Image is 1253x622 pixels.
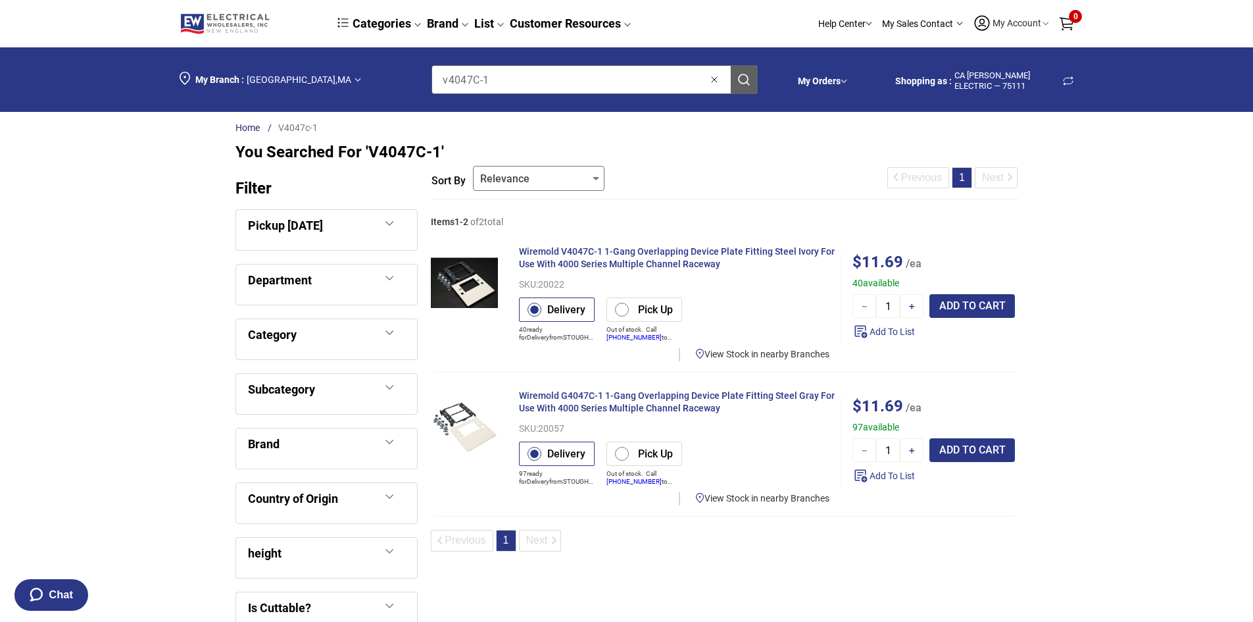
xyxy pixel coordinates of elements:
div: Name for product Wiremold V4047C-1 1-Gang Overlapping Device Plate Fitting Steel Ivory For Use Wi... [519,239,841,276]
div: Section row [779,63,1074,99]
span: 0 [1069,10,1082,23]
div: ＋ [907,445,916,455]
span: Add To List [870,326,915,337]
div: ADD TO CART [929,438,1015,462]
button: Chat [13,578,89,612]
button: Previous [431,530,493,551]
div: Section row [180,57,1074,102]
button: − [852,438,876,462]
div: Department [248,273,405,287]
a: Home Link [235,122,265,133]
button: + [900,438,923,462]
img: Wiremold V4047C-1 1-Gang Overlapping Device Plate Fitting Steel Ivory For Use With 4000 Series Mu... [431,249,498,317]
div: Section row [431,165,604,191]
section: Product Wiremold V4047C-1 1-Gang Overlapping Device Plate Fitting Steel Ivory For Use With 4000 S... [431,228,1017,373]
button: Previous [887,167,949,188]
div: Section row [927,294,1018,318]
div: Section row [431,239,1017,361]
span: height [248,546,282,560]
div: Name for product Wiremold G4047C-1 1-Gang Overlapping Device Plate Fitting Steel Gray For Use Wit... [519,383,841,421]
span: CA [PERSON_NAME] ELECTRIC — 75111 [954,70,1060,91]
a: View product details for Wiremold V4047C-1 1-Gang Overlapping Device Plate Fitting Steel Ivory Fo... [431,228,1017,373]
a: My Orders [798,76,841,86]
div: Add To List [852,323,915,339]
a: View product details for Wiremold G4047C-1 1-Gang Overlapping Device Plate Fitting Steel Gray For... [431,373,1017,517]
span: Relevance [474,172,529,185]
button: 1 [496,530,516,551]
div: Section row [431,530,1017,551]
a: Categories [337,16,422,30]
span: － [860,445,869,455]
span: Chat [49,588,73,601]
button: Out of stock. Call [PHONE_NUMBER]to confirm pick up [606,326,682,342]
p: Out of stock. Call to confirm pick up [606,326,682,342]
span: Is Cuttable? [248,601,311,615]
div: height [248,546,405,560]
button: 97ready forDeliveryfromSTOUGHTON, MA (Distribution Center) [519,470,595,486]
button: ADD TO CART [929,294,1015,318]
a: List [474,16,504,30]
button: Out of stock. Call [PHONE_NUMBER]to confirm pick up [606,470,682,486]
p: 40 ready for Delivery from STOUGHTON , MA (Distribution Center) [519,326,595,342]
img: Logo [180,13,275,35]
input: Clear search fieldSearch Products [432,66,710,93]
div: Image from product Wiremold G4047C-1 1-Gang Overlapping Device Plate Fitting Steel Gray For Use W... [431,394,498,463]
div: Section row [798,63,847,99]
div: Section row [852,294,1017,321]
a: Logo [180,13,314,35]
span: My Branch : [195,74,244,85]
div: Section row [927,438,1018,462]
span: Department [248,273,312,287]
button: Next [975,167,1018,188]
img: Arrow [956,22,963,26]
span: Country of Origin [248,492,338,505]
div: Category [248,328,405,342]
button: My Account [973,14,1049,34]
img: dcb64e45f5418a636573a8ace67a09fc.svg [337,18,349,28]
p: Help Center [818,17,866,31]
a: [PHONE_NUMBER] [606,334,662,341]
div: ＋ [907,301,916,311]
span: Pickup [DATE] [248,219,323,232]
label: Pick Up [607,303,673,321]
span: Wiremold G4047C-1 1-Gang Overlapping Device Plate Fitting Steel Gray For Use With 4000 Series Mul... [519,390,835,413]
span: Subcategory [248,382,315,396]
div: Section row [519,442,841,505]
span: Brand [248,437,280,451]
span: My Account [991,18,1043,28]
button: − [852,294,876,318]
p: Filter [235,180,272,196]
span: View Stock in nearby Branches [704,493,830,504]
img: Wiremold G4047C-1 1-Gang Overlapping Device Plate Fitting Steel Gray For Use With 4000 Series Mul... [431,394,498,461]
label: Delivery [520,303,585,321]
button: 40ready forDeliveryfromSTOUGHTON, MA (Distribution Center) [519,326,595,342]
a: Customer Resources [510,16,631,30]
section: Product Wiremold G4047C-1 1-Gang Overlapping Device Plate Fitting Steel Gray For Use With 4000 Se... [431,373,1017,517]
label: Pick Up [607,447,673,465]
a: [PHONE_NUMBER] [606,478,662,485]
div: Subcategory [248,382,405,396]
div: Section row [235,137,1018,165]
div: Section row [431,165,1017,199]
div: Section row [852,438,1017,465]
img: Arrow [355,78,361,82]
div: Section row [716,8,1074,40]
div: Country of Origin [248,492,405,505]
p: Out of stock. Call to confirm pick up [606,470,682,486]
span: Items 1 - 2 [431,217,468,227]
p: 97 ready for Delivery from STOUGHTON , MA (Distribution Center) [519,470,595,486]
span: － [860,301,869,311]
span: [GEOGRAPHIC_DATA] , MA [247,74,351,85]
div: You searched for 'v4047C-1' [235,142,1018,162]
button: Search Products [731,66,757,93]
div: Image from product Wiremold V4047C-1 1-Gang Overlapping Device Plate Fitting Steel Ivory For Use ... [431,249,498,319]
label: Delivery [520,447,585,465]
div: Pickup [DATE] [248,219,405,232]
button: Sort by Relevance [473,166,604,191]
span: Change Shopping Account [1062,73,1074,89]
span: Sort by [431,172,466,190]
